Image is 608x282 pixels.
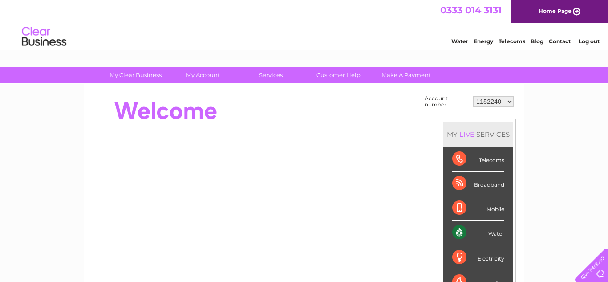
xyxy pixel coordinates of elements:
[166,67,240,83] a: My Account
[422,93,471,110] td: Account number
[99,67,172,83] a: My Clear Business
[579,38,600,45] a: Log out
[452,196,504,221] div: Mobile
[94,5,515,43] div: Clear Business is a trading name of Verastar Limited (registered in [GEOGRAPHIC_DATA] No. 3667643...
[531,38,543,45] a: Blog
[443,122,513,147] div: MY SERVICES
[452,221,504,245] div: Water
[499,38,525,45] a: Telecoms
[452,147,504,172] div: Telecoms
[452,245,504,270] div: Electricity
[302,67,375,83] a: Customer Help
[234,67,308,83] a: Services
[21,23,67,50] img: logo.png
[369,67,443,83] a: Make A Payment
[452,172,504,196] div: Broadband
[451,38,468,45] a: Water
[458,130,476,139] div: LIVE
[440,4,502,16] a: 0333 014 3131
[474,38,493,45] a: Energy
[549,38,571,45] a: Contact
